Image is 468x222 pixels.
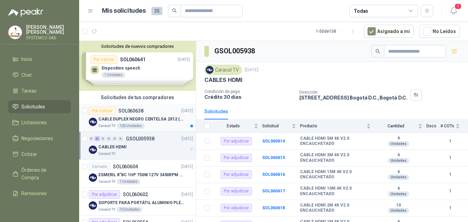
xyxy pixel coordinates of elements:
[21,55,32,63] span: Inicio
[8,187,71,200] a: Remisiones
[117,123,145,129] div: 100 Unidades
[112,136,117,141] div: 0
[262,189,285,193] a: SOL060617
[221,137,252,145] div: Por adjudicar
[262,139,285,144] a: SOL060614
[117,179,140,184] div: 1 Unidades
[375,186,422,191] b: 6
[79,91,196,104] div: Solicitudes de tus compradores
[98,179,115,184] p: Caracol TV
[21,119,47,126] span: Licitaciones
[89,173,97,182] img: Company Logo
[123,192,148,197] p: SOL060602
[214,46,256,56] h3: GSOL005938
[100,136,106,141] div: 0
[245,67,258,73] p: [DATE]
[262,119,300,133] th: Solicitud
[354,7,368,15] div: Todas
[204,89,294,94] p: Condición de pago
[204,108,228,115] div: Solicitudes
[8,148,71,161] a: Cotizar
[300,152,371,163] b: CABLE HDMI 3M 4K V2.0 ENCAUCHETADO
[151,7,162,15] span: 35
[204,94,294,100] p: Crédito 30 días
[440,205,460,211] b: 1
[300,169,371,180] b: CABLE HDMI 15M 4K V2.0 ENCAUCHETADO
[26,25,71,34] p: [PERSON_NAME] [PERSON_NAME]
[440,124,454,128] span: # COTs
[8,84,71,97] a: Tareas
[79,160,196,188] a: CerradoSOL060604[DATE] Company LogoESMERIL 8"BC 1HP 750W 127V 3450RPM URREACaracol TV1 Unidades
[300,119,375,133] th: Producto
[440,171,460,178] b: 1
[95,136,100,141] div: 6
[388,141,409,147] div: Unidades
[375,203,422,208] b: 10
[117,207,142,212] div: 70 Unidades
[419,25,460,38] button: No Leídos
[172,8,177,13] span: search
[9,26,22,39] img: Company Logo
[221,187,252,195] div: Por adjudicar
[98,123,115,129] p: Caracol TV
[262,205,285,210] b: SOL060618
[118,136,123,141] div: 0
[388,158,409,163] div: Unidades
[388,191,409,197] div: Unidades
[214,119,262,133] th: Estado
[262,124,290,128] span: Solicitud
[89,201,97,210] img: Company Logo
[89,136,94,141] div: 0
[82,44,193,49] button: Solicitudes de nuevos compradores
[221,204,252,212] div: Por adjudicar
[102,6,146,16] h1: Mis solicitudes
[89,107,116,115] div: Por cotizar
[316,26,358,37] div: 1 - 50 de 158
[262,155,285,160] a: SOL060615
[79,41,196,91] div: Solicitudes de nuevos compradoresPor cotizarSOL060641[DATE] Dispositivo speech1 UnidadesPor cotiz...
[375,136,422,141] b: 6
[89,146,97,154] img: Company Logo
[113,164,138,169] p: SOL060604
[8,8,43,17] img: Logo peakr
[299,90,407,95] p: Dirección
[262,172,285,177] a: SOL060616
[98,207,115,212] p: Caracol TV
[89,162,110,171] div: Cerrado
[8,203,71,216] a: Configuración
[21,71,32,79] span: Chat
[300,186,371,197] b: CABLE HDMI 10M 4K V2.0 ENCAUCHETADO
[375,49,380,54] span: search
[21,150,37,158] span: Cotizar
[89,118,97,126] img: Company Logo
[375,119,426,133] th: Cantidad
[8,68,71,82] a: Chat
[98,116,184,123] p: CABLE DUPLEX NEGRO CENTELSA 2X12 (COLOR NEGRO)
[221,154,252,162] div: Por adjudicar
[440,155,460,161] b: 1
[440,138,460,145] b: 1
[118,108,143,113] p: SOL060638
[388,208,409,213] div: Unidades
[8,163,71,184] a: Órdenes de Compra
[181,108,193,114] p: [DATE]
[204,65,242,75] div: Caracol TV
[181,163,193,170] p: [DATE]
[299,95,407,101] p: [STREET_ADDRESS] Bogotá D.C. , Bogotá D.C.
[300,136,371,147] b: CABLE HDMI 5M 4K V2.0 ENCAUCHETADO
[98,200,184,206] p: SOPORTE PARA PORTÁTIL ALUMINIO PLEGABLE VTA
[181,191,193,198] p: [DATE]
[89,135,194,157] a: 0 6 0 0 0 0 GSOL005938[DATE] Company LogoCABLES HDMICaracol TV
[21,87,36,95] span: Tareas
[98,172,184,178] p: ESMERIL 8"BC 1HP 750W 127V 3450RPM URREA
[440,188,460,194] b: 1
[21,103,45,110] span: Solicitudes
[98,144,127,150] p: CABLES HDMI
[79,104,196,132] a: Por cotizarSOL060638[DATE] Company LogoCABLE DUPLEX NEGRO CENTELSA 2X12 (COLOR NEGRO)Caracol TV10...
[8,100,71,113] a: Solicitudes
[221,170,252,179] div: Por adjudicar
[375,169,422,175] b: 6
[181,136,193,142] p: [DATE]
